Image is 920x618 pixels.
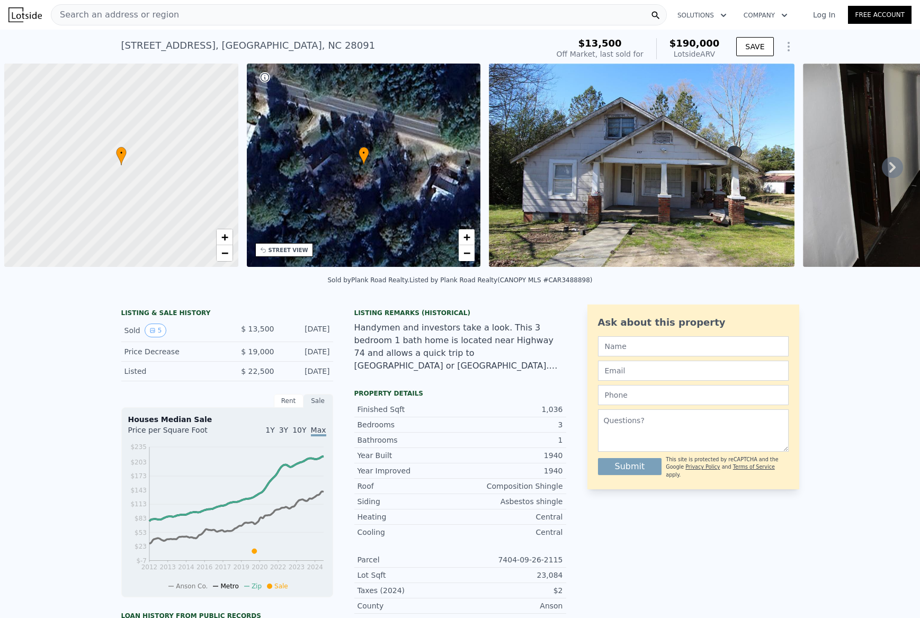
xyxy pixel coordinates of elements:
[274,394,303,408] div: Rent
[221,246,228,259] span: −
[669,6,735,25] button: Solutions
[135,529,147,536] tspan: $53
[116,147,127,165] div: •
[409,276,593,284] div: Listed by Plank Road Realty (CANOPY MLS #CAR3488898)
[598,315,789,330] div: Ask about this property
[327,276,409,284] div: Sold by Plank Road Realty .
[274,583,288,590] span: Sale
[359,148,369,158] span: •
[221,230,228,244] span: +
[358,435,460,445] div: Bathrooms
[130,487,147,494] tspan: $143
[241,367,274,375] span: $ 22,500
[459,229,475,245] a: Zoom in
[358,570,460,580] div: Lot Sqft
[359,147,369,165] div: •
[460,496,563,507] div: Asbestos shingle
[598,385,789,405] input: Phone
[460,601,563,611] div: Anson
[124,366,219,377] div: Listed
[460,570,563,580] div: 23,084
[252,563,268,571] tspan: 2020
[217,245,233,261] a: Zoom out
[778,36,799,57] button: Show Options
[252,583,262,590] span: Zip
[124,324,219,337] div: Sold
[303,394,333,408] div: Sale
[460,450,563,461] div: 1940
[116,148,127,158] span: •
[460,435,563,445] div: 1
[460,481,563,491] div: Composition Shingle
[128,425,227,442] div: Price per Square Foot
[269,246,308,254] div: STREET VIEW
[217,229,233,245] a: Zoom in
[848,6,912,24] a: Free Account
[121,38,376,53] div: [STREET_ADDRESS] , [GEOGRAPHIC_DATA] , NC 28091
[358,404,460,415] div: Finished Sqft
[8,7,42,22] img: Lotside
[358,450,460,461] div: Year Built
[270,563,286,571] tspan: 2022
[735,6,796,25] button: Company
[358,554,460,565] div: Parcel
[578,38,622,49] span: $13,500
[598,361,789,381] input: Email
[176,583,208,590] span: Anson Co.
[460,404,563,415] div: 1,036
[178,563,194,571] tspan: 2014
[358,585,460,596] div: Taxes (2024)
[460,527,563,538] div: Central
[283,324,330,337] div: [DATE]
[460,419,563,430] div: 3
[135,515,147,522] tspan: $83
[669,38,720,49] span: $190,000
[736,37,773,56] button: SAVE
[685,464,720,470] a: Privacy Policy
[145,324,167,337] button: View historical data
[358,496,460,507] div: Siding
[215,563,231,571] tspan: 2017
[307,563,323,571] tspan: 2024
[358,527,460,538] div: Cooling
[358,465,460,476] div: Year Improved
[354,309,566,317] div: Listing Remarks (Historical)
[135,543,147,550] tspan: $23
[130,472,147,480] tspan: $173
[51,8,179,21] span: Search an address or region
[124,346,219,357] div: Price Decrease
[241,325,274,333] span: $ 13,500
[292,426,306,434] span: 10Y
[220,583,238,590] span: Metro
[130,459,147,466] tspan: $203
[358,419,460,430] div: Bedrooms
[460,585,563,596] div: $2
[354,389,566,398] div: Property details
[311,426,326,436] span: Max
[128,414,326,425] div: Houses Median Sale
[136,557,147,565] tspan: $-7
[159,563,176,571] tspan: 2013
[666,456,788,479] div: This site is protected by reCAPTCHA and the Google and apply.
[459,245,475,261] a: Zoom out
[460,554,563,565] div: 7404-09-26-2115
[598,458,662,475] button: Submit
[800,10,848,20] a: Log In
[130,500,147,508] tspan: $113
[141,563,157,571] tspan: 2012
[288,563,305,571] tspan: 2023
[489,64,794,267] img: Sale: 78768504 Parcel: 67468914
[241,347,274,356] span: $ 19,000
[557,49,644,59] div: Off Market, last sold for
[460,465,563,476] div: 1940
[121,309,333,319] div: LISTING & SALE HISTORY
[233,563,249,571] tspan: 2019
[265,426,274,434] span: 1Y
[733,464,775,470] a: Terms of Service
[130,443,147,451] tspan: $235
[283,366,330,377] div: [DATE]
[463,230,470,244] span: +
[279,426,288,434] span: 3Y
[354,321,566,372] div: Handymen and investors take a look. This 3 bedroom 1 bath home is located near Highway 74 and all...
[283,346,330,357] div: [DATE]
